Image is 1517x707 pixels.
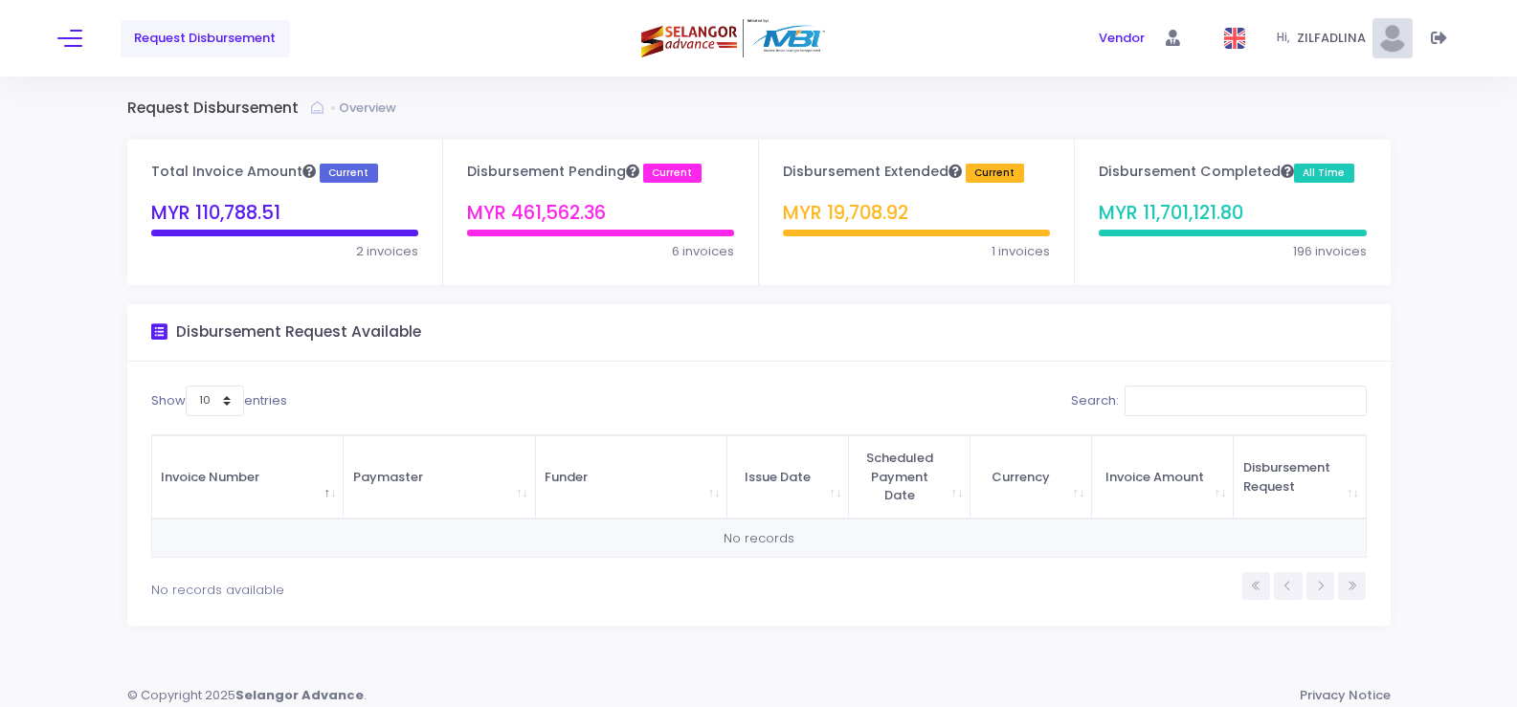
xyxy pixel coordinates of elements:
h3: Request Disbursement [127,99,311,118]
a: Request Disbursement [121,20,290,57]
input: Search: [1125,386,1367,416]
h4: MYR 461,562.36 [467,202,703,224]
th: Currency : activate to sort column ascending [970,435,1092,519]
strong: Selangor Advance [235,686,364,705]
h4: Total Invoice Amount [151,164,379,183]
h4: Disbursement Pending [467,164,703,183]
span: 196 invoices [1293,242,1367,261]
span: Current [320,164,379,183]
h4: MYR 110,788.51 [151,202,379,224]
th: Funder : activate to sort column ascending [536,435,728,519]
td: No records [152,519,1366,557]
h4: MYR 11,701,121.80 [1099,202,1355,224]
span: Vendor [1099,29,1145,48]
img: Pic [1372,18,1413,58]
a: Overview [339,99,401,118]
span: Current [966,164,1025,183]
h4: Disbursement Extended [783,164,1025,183]
span: Current [643,164,703,183]
div: © Copyright 2025 . [127,686,382,705]
span: Request Disbursement [134,29,276,48]
span: 1 invoices [992,242,1050,261]
h4: MYR 19,708.92 [783,202,1025,224]
h4: Disbursement Completed [1099,164,1355,183]
a: Privacy Notice [1300,686,1391,705]
th: Issue Date : activate to sort column ascending [727,435,849,519]
h3: Disbursement Request Available [176,323,421,342]
img: Logo [641,19,828,58]
th: Scheduled Payment Date : activate to sort column ascending [849,435,970,519]
th: Disbursement Request : activate to sort column ascending [1234,435,1366,519]
span: 2 invoices [356,242,418,261]
th: Invoice Number &nbsp; : activate to sort column descending [152,435,345,519]
th: Paymaster : activate to sort column ascending [344,435,536,519]
label: Show entries [151,386,287,416]
span: 6 invoices [672,242,734,261]
label: Search: [1071,386,1367,416]
span: ZILFADLINA [1297,29,1372,48]
th: Invoice Amount : activate to sort column ascending [1092,435,1234,519]
span: All Time [1303,167,1345,179]
span: Hi, [1277,30,1297,47]
select: Showentries [186,386,244,416]
div: No records available [151,570,647,600]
